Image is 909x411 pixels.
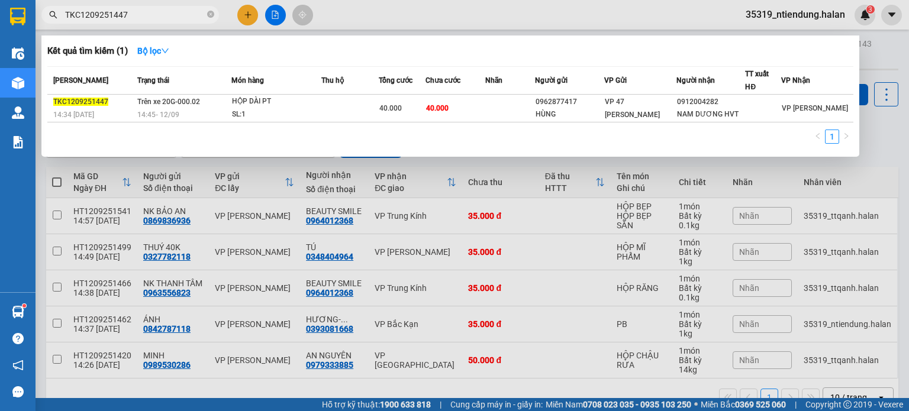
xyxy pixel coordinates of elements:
[485,76,502,85] span: Nhãn
[53,111,94,119] span: 14:34 [DATE]
[231,76,264,85] span: Món hàng
[839,130,853,144] button: right
[53,76,108,85] span: [PERSON_NAME]
[826,130,839,143] a: 1
[12,106,24,119] img: warehouse-icon
[232,108,321,121] div: SL: 1
[379,76,412,85] span: Tổng cước
[12,136,24,148] img: solution-icon
[137,76,169,85] span: Trạng thái
[811,130,825,144] button: left
[811,130,825,144] li: Previous Page
[53,98,108,106] span: TKC1209251447
[12,306,24,318] img: warehouse-icon
[677,96,745,108] div: 0912004282
[321,76,344,85] span: Thu hộ
[604,76,627,85] span: VP Gửi
[12,47,24,60] img: warehouse-icon
[207,9,214,21] span: close-circle
[814,132,821,140] span: left
[535,76,568,85] span: Người gửi
[49,11,57,19] span: search
[65,8,205,21] input: Tìm tên, số ĐT hoặc mã đơn
[207,11,214,18] span: close-circle
[825,130,839,144] li: 1
[137,98,200,106] span: Trên xe 20G-000.02
[12,333,24,344] span: question-circle
[12,386,24,397] span: message
[536,108,604,121] div: HÙNG
[232,95,321,108] div: HỘP DÀI PT
[426,104,449,112] span: 40.000
[137,46,169,56] strong: Bộ lọc
[47,45,128,57] h3: Kết quả tìm kiếm ( 1 )
[605,98,660,119] span: VP 47 [PERSON_NAME]
[12,360,24,371] span: notification
[137,111,179,119] span: 14:45 - 12/09
[161,47,169,55] span: down
[22,304,26,308] sup: 1
[745,70,769,91] span: TT xuất HĐ
[781,76,810,85] span: VP Nhận
[10,8,25,25] img: logo-vxr
[536,96,604,108] div: 0962877417
[677,108,745,121] div: NAM DƯƠNG HVT
[379,104,402,112] span: 40.000
[676,76,715,85] span: Người nhận
[128,41,179,60] button: Bộ lọcdown
[12,77,24,89] img: warehouse-icon
[782,104,848,112] span: VP [PERSON_NAME]
[843,132,850,140] span: right
[839,130,853,144] li: Next Page
[426,76,460,85] span: Chưa cước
